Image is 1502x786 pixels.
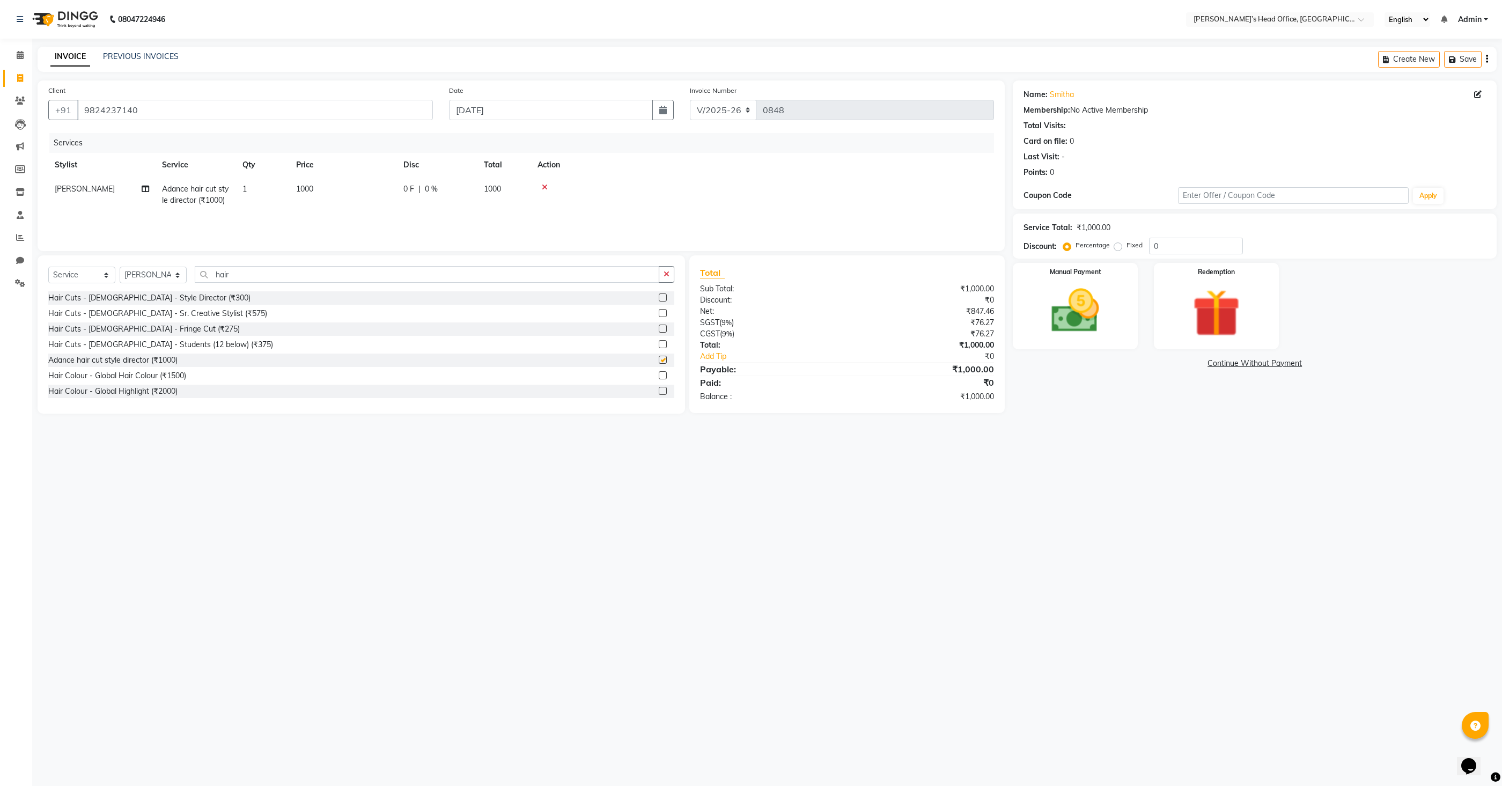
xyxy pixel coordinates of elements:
input: Search or Scan [195,266,659,283]
div: ₹1,000.00 [847,340,1002,351]
span: [PERSON_NAME] [55,184,115,194]
div: Hair Colour - Global Hair Colour (₹1500) [48,370,186,381]
th: Stylist [48,153,156,177]
div: ₹76.27 [847,328,1002,340]
th: Qty [236,153,290,177]
div: ₹1,000.00 [1077,222,1110,233]
div: Discount: [1024,241,1057,252]
div: Coupon Code [1024,190,1177,201]
div: Hair Cuts - [DEMOGRAPHIC_DATA] - Sr. Creative Stylist (₹575) [48,308,267,319]
div: Membership: [1024,105,1070,116]
div: 0 [1050,167,1054,178]
div: Sub Total: [692,283,847,295]
div: ₹1,000.00 [847,391,1002,402]
span: 9% [721,318,732,327]
span: 0 % [425,183,438,195]
div: Service Total: [1024,222,1072,233]
div: ₹0 [847,295,1002,306]
div: Balance : [692,391,847,402]
div: ₹1,000.00 [847,283,1002,295]
span: SGST [700,318,719,327]
div: Hair Cuts - [DEMOGRAPHIC_DATA] - Style Director (₹300) [48,292,251,304]
div: - [1062,151,1065,163]
div: ₹76.27 [847,317,1002,328]
a: INVOICE [50,47,90,67]
span: 0 F [403,183,414,195]
div: Name: [1024,89,1048,100]
a: Smitha [1050,89,1074,100]
div: ( ) [692,317,847,328]
div: Points: [1024,167,1048,178]
th: Action [531,153,994,177]
span: Adance hair cut style director (₹1000) [162,184,229,205]
label: Redemption [1198,267,1235,277]
span: | [418,183,421,195]
img: _gift.svg [1177,283,1255,343]
div: Total: [692,340,847,351]
div: ( ) [692,328,847,340]
img: logo [27,4,101,34]
a: PREVIOUS INVOICES [103,52,179,61]
label: Client [48,86,65,96]
input: Enter Offer / Coupon Code [1178,187,1409,204]
button: Create New [1378,51,1440,68]
div: Hair Cuts - [DEMOGRAPHIC_DATA] - Students (12 below) (₹375) [48,339,273,350]
div: ₹847.46 [847,306,1002,317]
span: 1000 [296,184,313,194]
iframe: chat widget [1457,743,1491,775]
div: Hair Cuts - [DEMOGRAPHIC_DATA] - Fringe Cut (₹275) [48,324,240,335]
div: 0 [1070,136,1074,147]
span: Total [700,267,725,278]
span: Admin [1458,14,1482,25]
label: Date [449,86,463,96]
div: Payable: [692,363,847,376]
div: ₹0 [847,376,1002,389]
div: No Active Membership [1024,105,1486,116]
button: Apply [1413,188,1444,204]
div: Hair Colour - Global Highlight (₹2000) [48,386,178,397]
img: _cash.svg [1036,283,1114,339]
a: Continue Without Payment [1015,358,1494,369]
th: Total [477,153,531,177]
div: Last Visit: [1024,151,1059,163]
button: Save [1444,51,1482,68]
div: Net: [692,306,847,317]
label: Percentage [1076,240,1110,250]
input: Search by Name/Mobile/Email/Code [77,100,433,120]
div: ₹0 [873,351,1002,362]
label: Invoice Number [690,86,737,96]
th: Service [156,153,236,177]
a: Add Tip [692,351,873,362]
th: Disc [397,153,477,177]
div: Discount: [692,295,847,306]
div: Paid: [692,376,847,389]
div: Total Visits: [1024,120,1066,131]
div: ₹1,000.00 [847,363,1002,376]
label: Manual Payment [1050,267,1101,277]
span: 1000 [484,184,501,194]
label: Fixed [1126,240,1143,250]
div: Adance hair cut style director (₹1000) [48,355,178,366]
span: 1 [242,184,247,194]
div: Services [49,133,1002,153]
button: +91 [48,100,78,120]
span: CGST [700,329,720,339]
b: 08047224946 [118,4,165,34]
span: 9% [722,329,732,338]
div: Card on file: [1024,136,1067,147]
th: Price [290,153,397,177]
